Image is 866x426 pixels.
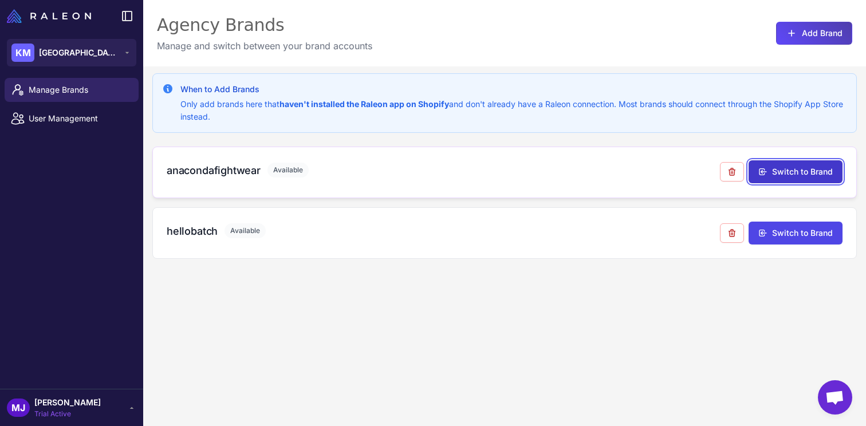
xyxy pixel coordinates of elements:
[167,223,218,239] h3: hellobatch
[749,222,843,244] button: Switch to Brand
[818,380,852,415] div: Open chat
[267,163,309,178] span: Available
[34,396,101,409] span: [PERSON_NAME]
[7,9,96,23] a: Raleon Logo
[5,107,139,131] a: User Management
[29,112,129,125] span: User Management
[720,223,744,243] button: Remove from agency
[280,99,449,109] strong: haven't installed the Raleon app on Shopify
[720,162,744,182] button: Remove from agency
[39,46,119,59] span: [GEOGRAPHIC_DATA]
[180,98,847,123] p: Only add brands here that and don't already have a Raleon connection. Most brands should connect ...
[776,22,852,45] button: Add Brand
[749,160,843,183] button: Switch to Brand
[225,223,266,238] span: Available
[29,84,129,96] span: Manage Brands
[167,163,261,178] h3: anacondafightwear
[5,78,139,102] a: Manage Brands
[7,9,91,23] img: Raleon Logo
[7,39,136,66] button: KM[GEOGRAPHIC_DATA]
[34,409,101,419] span: Trial Active
[7,399,30,417] div: MJ
[157,39,372,53] p: Manage and switch between your brand accounts
[11,44,34,62] div: KM
[157,14,372,37] div: Agency Brands
[180,83,847,96] h3: When to Add Brands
